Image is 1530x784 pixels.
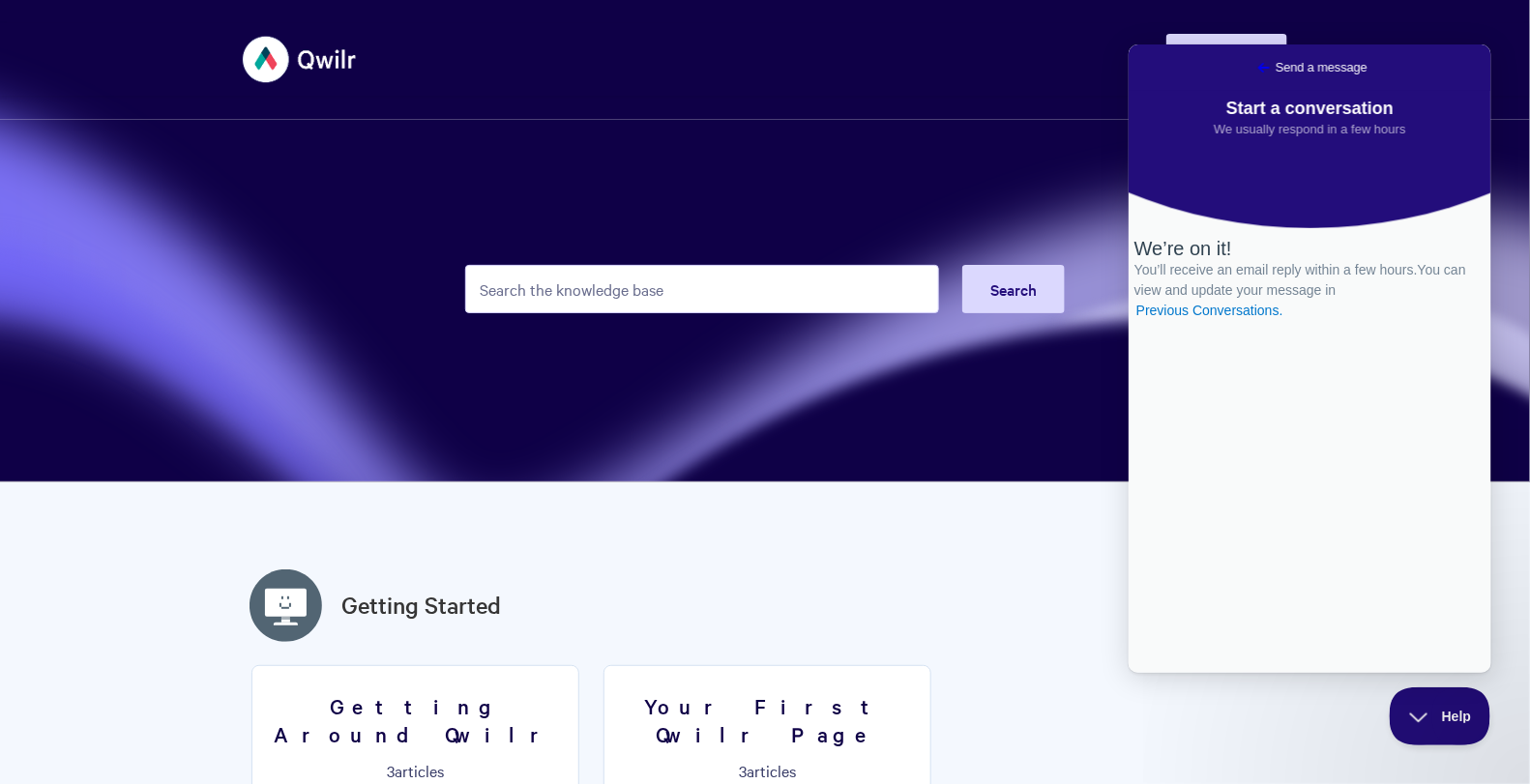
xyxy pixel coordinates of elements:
[243,23,358,96] img: Qwilr Help Center
[264,692,567,747] h3: Getting Around Qwilr
[962,265,1065,313] button: Search
[264,762,567,779] p: articles
[739,760,747,781] span: 3
[1390,687,1491,745] iframe: Help Scout Beacon - Close
[341,588,501,623] a: Getting Started
[1129,44,1491,673] iframe: Help Scout Beacon - Live Chat, Contact Form, and Knowledge Base
[465,265,939,313] input: Search the knowledge base
[990,278,1037,300] span: Search
[616,762,919,779] p: articles
[616,692,919,747] h3: Your First Qwilr Page
[387,760,395,781] span: 3
[1166,34,1287,86] a: Contact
